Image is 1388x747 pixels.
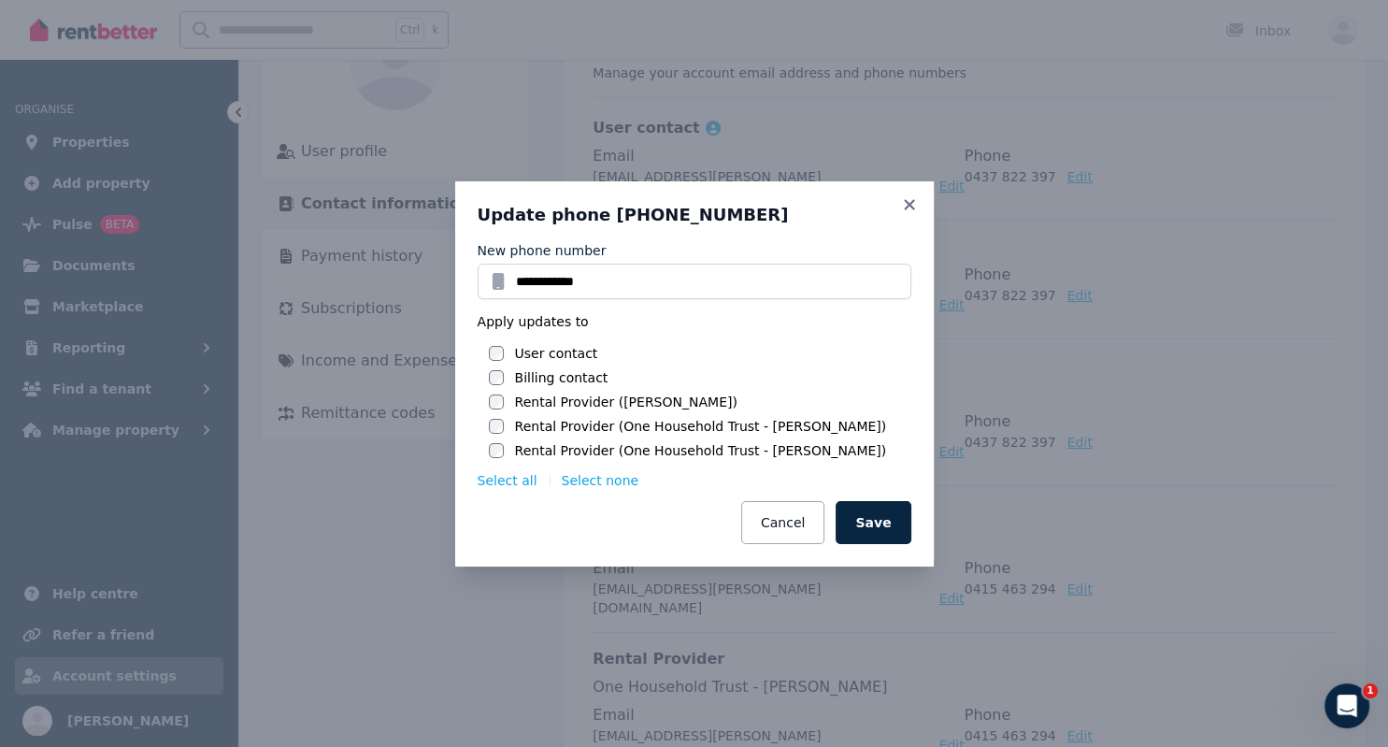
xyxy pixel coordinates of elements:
label: Billing contact [515,368,608,387]
span: 1 [1363,683,1378,698]
button: Select none [562,471,639,490]
button: Select all [478,471,537,490]
button: Cancel [741,501,824,544]
label: User contact [515,344,598,363]
label: Rental Provider (One Household Trust - [PERSON_NAME]) [515,441,887,460]
button: Save [836,501,910,544]
label: New phone number [478,241,607,260]
h3: Update phone [PHONE_NUMBER] [478,204,911,226]
label: Rental Provider (One Household Trust - [PERSON_NAME]) [515,417,887,436]
label: Rental Provider ([PERSON_NAME]) [515,393,737,411]
iframe: Intercom live chat [1324,683,1369,728]
span: Apply updates to [478,312,589,331]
